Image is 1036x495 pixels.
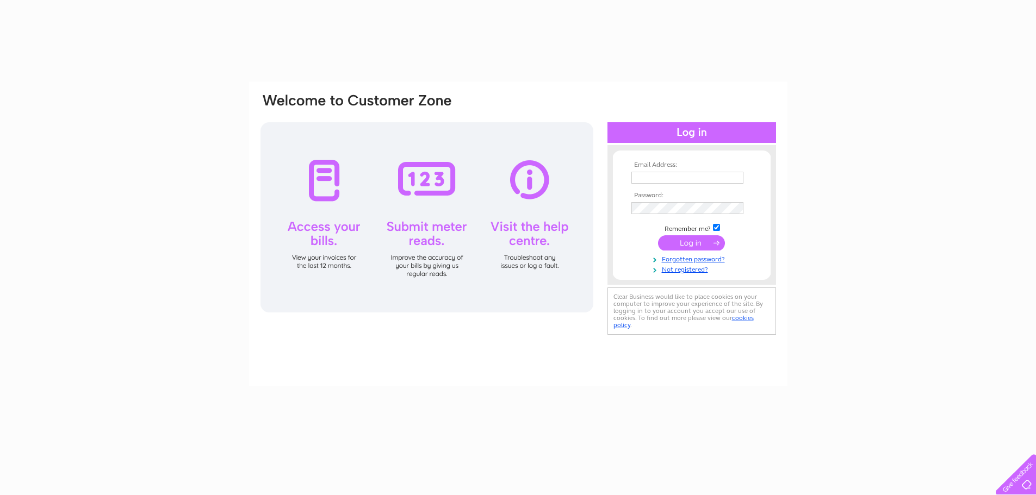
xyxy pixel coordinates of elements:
a: cookies policy [613,314,754,329]
td: Remember me? [629,222,755,233]
div: Clear Business would like to place cookies on your computer to improve your experience of the sit... [607,287,776,335]
a: Forgotten password? [631,253,755,264]
th: Email Address: [629,161,755,169]
a: Not registered? [631,264,755,274]
th: Password: [629,192,755,199]
input: Submit [658,235,725,250]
